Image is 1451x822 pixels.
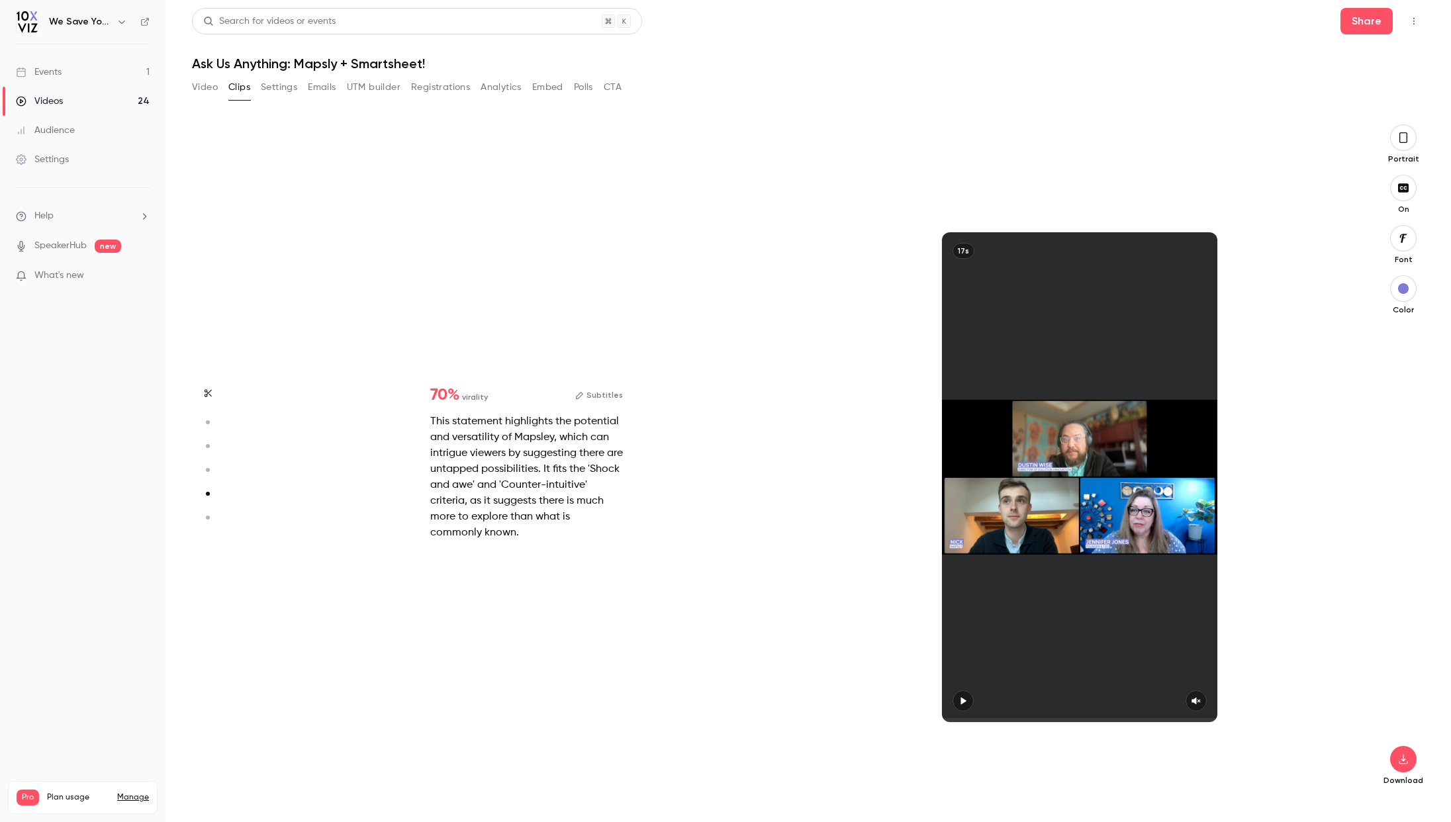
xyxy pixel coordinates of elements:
button: Share [1340,8,1393,34]
a: SpeakerHub [34,239,87,253]
span: 70 % [430,387,459,403]
img: We Save You Time! [17,11,38,32]
div: Search for videos or events [203,15,336,28]
span: new [95,240,121,253]
span: virality [462,391,488,403]
button: Polls [574,77,593,98]
p: Download [1382,775,1425,786]
span: Help [34,209,54,223]
div: Audience [16,124,75,137]
p: Color [1382,304,1425,315]
button: Embed [532,77,563,98]
p: On [1382,204,1425,214]
h1: Ask Us Anything: Mapsly + Smartsheet! [192,56,1425,71]
div: Settings [16,153,69,166]
button: Registrations [411,77,470,98]
div: Events [16,66,62,79]
span: Plan usage [47,792,109,803]
p: Font [1382,254,1425,265]
button: Subtitles [575,387,623,403]
button: CTA [604,77,622,98]
iframe: Noticeable Trigger [134,270,150,282]
span: Pro [17,790,39,805]
span: What's new [34,269,84,283]
div: Videos [16,95,63,108]
button: Emails [308,77,336,98]
li: help-dropdown-opener [16,209,150,223]
h6: We Save You Time! [49,15,111,28]
button: Clips [228,77,250,98]
button: UTM builder [347,77,400,98]
button: Analytics [481,77,522,98]
button: Top Bar Actions [1403,11,1425,32]
button: Video [192,77,218,98]
a: Manage [117,792,149,803]
div: This statement highlights the potential and versatility of Mapsley, which can intrigue viewers by... [430,414,623,541]
button: Settings [261,77,297,98]
p: Portrait [1382,154,1425,164]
